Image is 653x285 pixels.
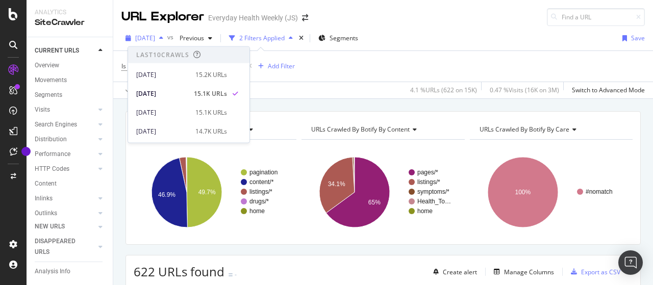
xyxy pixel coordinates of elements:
div: Last 10 Crawls [136,50,189,59]
button: 2 Filters Applied [225,30,297,46]
div: Tooltip anchor [21,147,31,156]
text: Health_To… [417,198,451,205]
a: Outlinks [35,208,95,219]
div: Create alert [443,268,477,276]
a: Segments [35,90,106,100]
button: Apply [121,82,151,98]
a: Analysis Info [35,266,106,277]
div: Open Intercom Messenger [618,250,643,275]
a: Overview [35,60,106,71]
div: Visits [35,105,50,115]
div: Distribution [35,134,67,145]
text: 34.1% [328,180,345,188]
div: 4.1 % URLs ( 622 on 15K ) [410,86,477,94]
button: [DATE] [121,30,167,46]
img: Equal [229,273,233,276]
a: DISAPPEARED URLS [35,236,95,257]
span: vs [167,33,175,41]
a: HTTP Codes [35,164,95,174]
div: Performance [35,149,70,160]
span: URLs Crawled By Botify By care [480,125,569,134]
text: listings/* [249,188,272,195]
text: 100% [515,189,531,196]
span: Previous [175,34,204,42]
a: NEW URLS [35,221,95,232]
div: Overview [35,60,59,71]
text: pages/* [417,169,438,176]
div: Outlinks [35,208,57,219]
div: times [297,33,306,43]
div: Export as CSV [581,268,620,276]
text: home [249,208,265,215]
text: 46.9% [158,191,175,198]
svg: A chart. [302,148,462,237]
button: Create alert [429,264,477,280]
a: CURRENT URLS [35,45,95,56]
div: Everyday Health Weekly (JS) [208,13,298,23]
div: [DATE] [136,70,189,79]
text: 49.7% [198,189,216,196]
div: Segments [35,90,62,100]
button: Switch to Advanced Mode [568,82,645,98]
div: Switch to Advanced Mode [572,86,645,94]
div: - [235,270,237,279]
a: Movements [35,75,106,86]
a: Distribution [35,134,95,145]
svg: A chart. [470,148,630,237]
h4: URLs Crawled By Botify By care [478,121,623,138]
div: 0.47 % Visits ( 16K on 3M ) [490,86,559,94]
text: drugs/* [249,198,269,205]
div: Manage Columns [504,268,554,276]
a: Inlinks [35,193,95,204]
span: Is Indexable [121,62,155,70]
a: Search Engines [35,119,95,130]
div: 15.1K URLs [195,108,227,117]
text: 65% [368,199,381,206]
button: Manage Columns [490,266,554,278]
text: #nomatch [586,188,613,195]
input: Find a URL [547,8,645,26]
button: Export as CSV [567,264,620,280]
a: Visits [35,105,95,115]
button: Add Filter [254,60,295,72]
div: [DATE] [136,89,188,98]
span: URLs Crawled By Botify By content [311,125,410,134]
svg: A chart. [134,148,294,237]
div: arrow-right-arrow-left [302,14,308,21]
text: home [417,208,433,215]
div: Search Engines [35,119,77,130]
div: Save [631,34,645,42]
div: Movements [35,75,67,86]
div: URL Explorer [121,8,204,25]
div: Analysis Info [35,266,70,277]
a: Performance [35,149,95,160]
div: DISAPPEARED URLS [35,236,86,257]
div: CURRENT URLS [35,45,79,56]
div: Analytics [35,8,105,17]
text: symptoms/* [417,188,449,195]
div: Add Filter [268,62,295,70]
text: pagination [249,169,278,176]
div: Content [35,178,57,189]
h4: URLs Crawled By Botify By content [309,121,455,138]
text: listings/* [417,178,440,186]
div: 2 Filters Applied [239,34,285,42]
text: content/* [249,178,274,186]
div: 14.7K URLs [195,126,227,136]
span: 622 URLs found [134,263,224,280]
span: Segments [330,34,358,42]
button: Segments [314,30,362,46]
div: 15.1K URLs [194,89,227,98]
a: Content [35,178,106,189]
button: Previous [175,30,216,46]
span: 2025 Sep. 28th [135,34,155,42]
div: [DATE] [136,108,189,117]
div: NEW URLS [35,221,65,232]
div: 15.2K URLs [195,70,227,79]
button: Save [618,30,645,46]
div: [DATE] [136,126,189,136]
div: SiteCrawler [35,17,105,29]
